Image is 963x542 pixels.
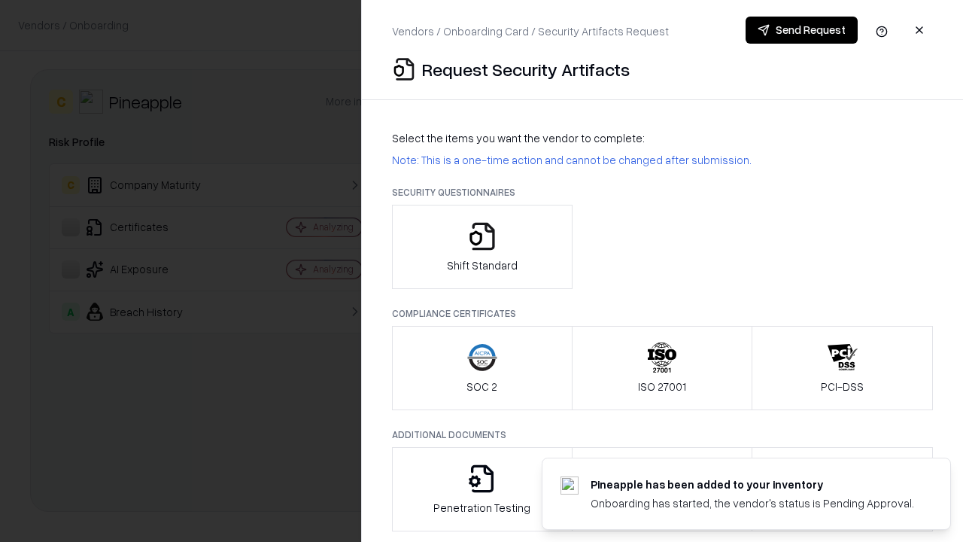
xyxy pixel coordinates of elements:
[392,307,933,320] p: Compliance Certificates
[392,23,669,39] p: Vendors / Onboarding Card / Security Artifacts Request
[392,326,573,410] button: SOC 2
[752,326,933,410] button: PCI-DSS
[422,57,630,81] p: Request Security Artifacts
[433,500,530,516] p: Penetration Testing
[392,447,573,531] button: Penetration Testing
[752,447,933,531] button: Data Processing Agreement
[392,186,933,199] p: Security Questionnaires
[572,326,753,410] button: ISO 27001
[591,495,914,511] div: Onboarding has started, the vendor's status is Pending Approval.
[392,428,933,441] p: Additional Documents
[392,130,933,146] p: Select the items you want the vendor to complete:
[447,257,518,273] p: Shift Standard
[560,477,579,495] img: pineappleenergy.com
[746,17,858,44] button: Send Request
[572,447,753,531] button: Privacy Policy
[392,152,933,168] p: Note: This is a one-time action and cannot be changed after submission.
[821,379,864,394] p: PCI-DSS
[392,205,573,289] button: Shift Standard
[591,477,914,492] div: Pineapple has been added to your inventory
[466,379,497,394] p: SOC 2
[638,379,686,394] p: ISO 27001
